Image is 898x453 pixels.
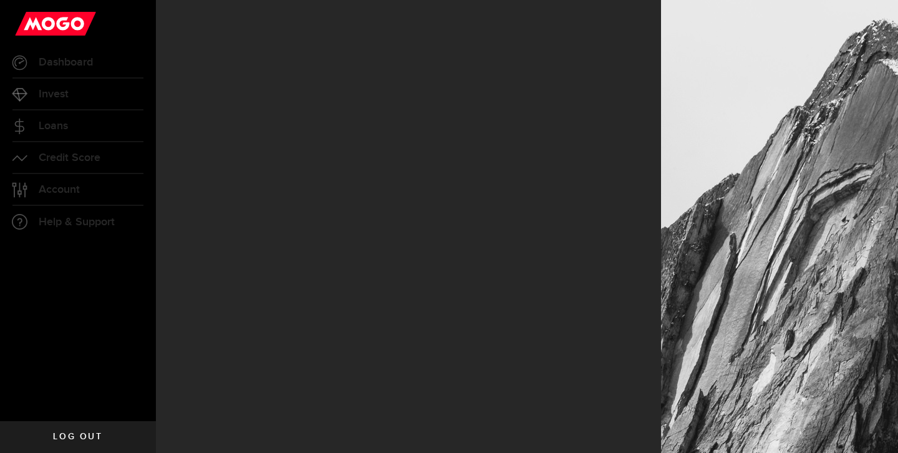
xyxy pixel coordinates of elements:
[39,89,69,100] span: Invest
[39,184,80,195] span: Account
[39,57,93,68] span: Dashboard
[53,432,102,441] span: Log out
[39,152,100,163] span: Credit Score
[39,217,115,228] span: Help & Support
[39,120,68,132] span: Loans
